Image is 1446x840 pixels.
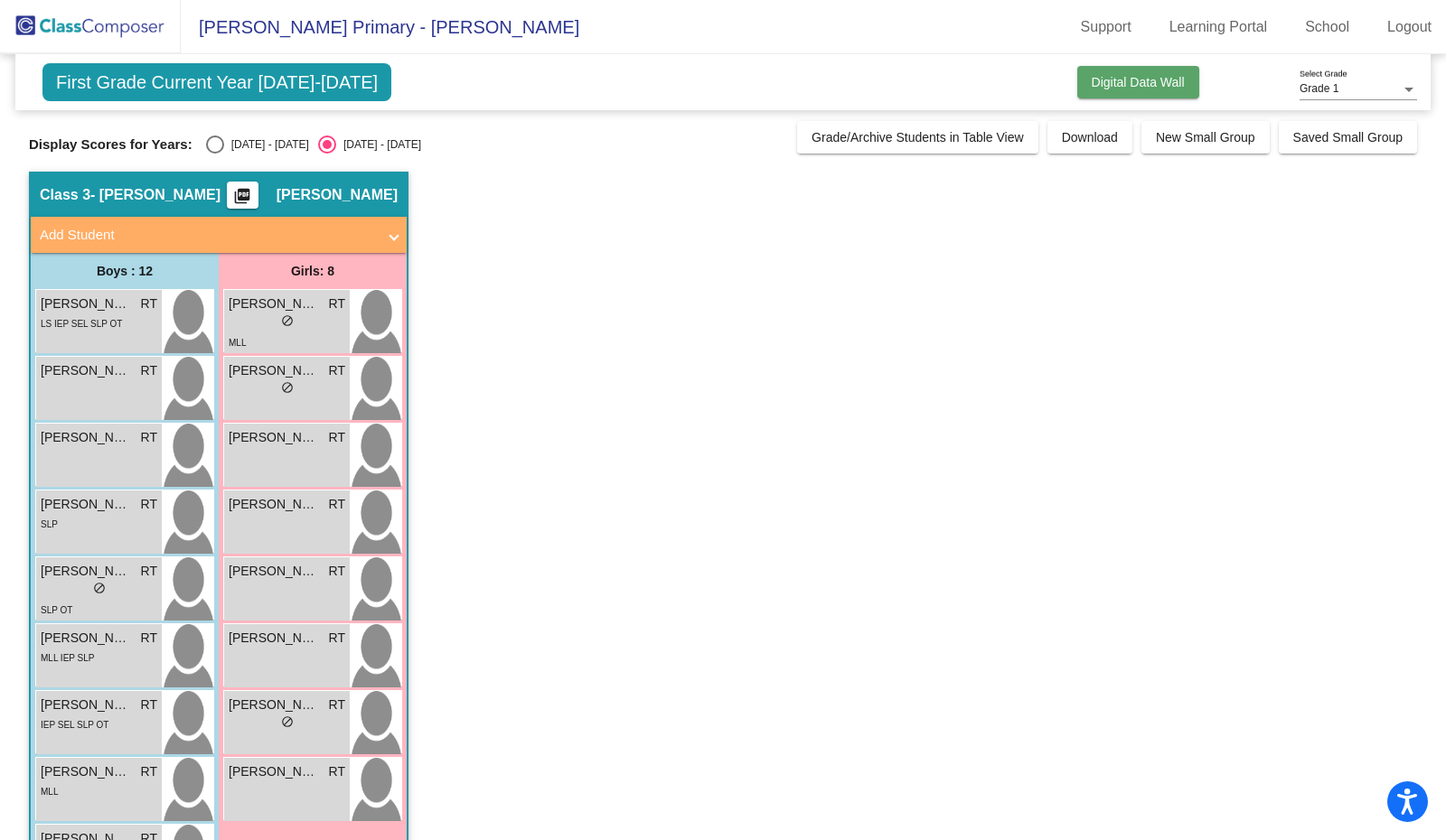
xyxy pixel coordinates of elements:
a: Learning Portal [1155,13,1282,42]
button: Digital Data Wall [1077,66,1199,98]
span: RT [329,762,345,781]
span: [PERSON_NAME] [41,428,131,447]
span: - [PERSON_NAME] [90,186,221,204]
span: RT [141,629,157,648]
span: RT [141,562,157,581]
span: MLL [41,787,58,797]
span: LS IEP SEL SLP OT [41,319,122,329]
div: Girls: 8 [219,253,407,289]
span: RT [329,361,345,380]
mat-icon: picture_as_pdf [231,187,253,212]
span: [PERSON_NAME] [277,186,398,204]
div: Boys : 12 [31,253,219,289]
button: Download [1047,121,1132,154]
span: RT [329,428,345,447]
span: RT [141,294,157,313]
span: Digital Data Wall [1092,75,1185,89]
span: RT [141,762,157,781]
span: Saved Small Group [1293,130,1403,145]
span: New Small Group [1156,130,1255,145]
span: do_not_disturb_alt [281,715,294,728]
button: New Small Group [1141,121,1270,154]
span: Display Scores for Years: [29,136,192,153]
span: RT [329,562,345,581]
span: [PERSON_NAME] [229,629,319,648]
mat-panel-title: Add Student [40,225,376,246]
span: RT [329,695,345,714]
span: [PERSON_NAME] [229,695,319,714]
span: do_not_disturb_alt [93,582,106,594]
span: [PERSON_NAME] [41,495,131,514]
span: SLP OT [41,605,72,615]
span: [PERSON_NAME] [229,361,319,380]
span: MLL [229,338,246,348]
span: [PERSON_NAME] [229,762,319,781]
span: SLP [41,519,58,529]
div: [DATE] - [DATE] [224,136,309,153]
span: [PERSON_NAME] [41,562,131,581]
div: [DATE] - [DATE] [336,136,421,153]
span: RT [329,629,345,648]
span: [PERSON_NAME] [229,428,319,447]
button: Grade/Archive Students in Table View [797,121,1038,154]
span: RT [141,361,157,380]
span: do_not_disturb_alt [281,314,294,327]
span: RT [329,495,345,514]
button: Print Students Details [227,182,258,209]
span: Grade 1 [1300,82,1338,95]
a: Logout [1373,13,1446,42]
span: RT [141,428,157,447]
span: [PERSON_NAME] Primary - [PERSON_NAME] [181,13,579,42]
span: RT [141,695,157,714]
span: do_not_disturb_alt [281,381,294,394]
mat-radio-group: Select an option [206,135,421,154]
span: Grade/Archive Students in Table View [812,130,1024,145]
a: Support [1066,13,1146,42]
span: [PERSON_NAME] [41,294,131,313]
button: Saved Small Group [1279,121,1417,154]
mat-expansion-panel-header: Add Student [31,217,407,253]
span: First Grade Current Year [DATE]-[DATE] [42,63,391,101]
span: RT [329,294,345,313]
span: Class 3 [40,186,90,204]
span: [PERSON_NAME] [229,562,319,581]
span: [PERSON_NAME] [41,629,131,648]
span: [PERSON_NAME] [229,294,319,313]
span: Download [1062,130,1118,145]
span: IEP SEL SLP OT [41,720,108,730]
span: [PERSON_NAME] [41,695,131,714]
span: MLL IEP SLP [41,653,94,663]
a: School [1291,13,1364,42]
span: RT [141,495,157,514]
span: [PERSON_NAME] [229,495,319,514]
span: [PERSON_NAME] [41,762,131,781]
span: [PERSON_NAME] [41,361,131,380]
